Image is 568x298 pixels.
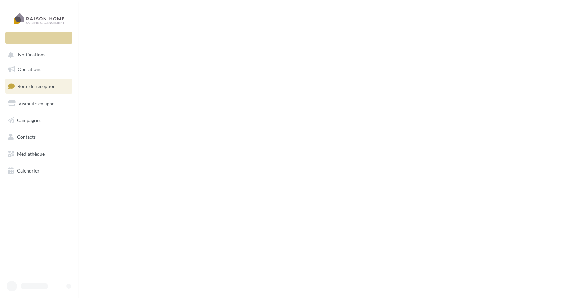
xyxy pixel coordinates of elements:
[18,100,54,106] span: Visibilité en ligne
[17,83,56,89] span: Boîte de réception
[18,52,45,58] span: Notifications
[4,113,74,128] a: Campagnes
[17,134,36,140] span: Contacts
[4,79,74,93] a: Boîte de réception
[5,32,72,44] div: Nouvelle campagne
[17,117,41,123] span: Campagnes
[4,130,74,144] a: Contacts
[18,66,41,72] span: Opérations
[17,168,40,174] span: Calendrier
[4,147,74,161] a: Médiathèque
[4,62,74,76] a: Opérations
[17,151,45,157] span: Médiathèque
[4,96,74,111] a: Visibilité en ligne
[4,164,74,178] a: Calendrier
